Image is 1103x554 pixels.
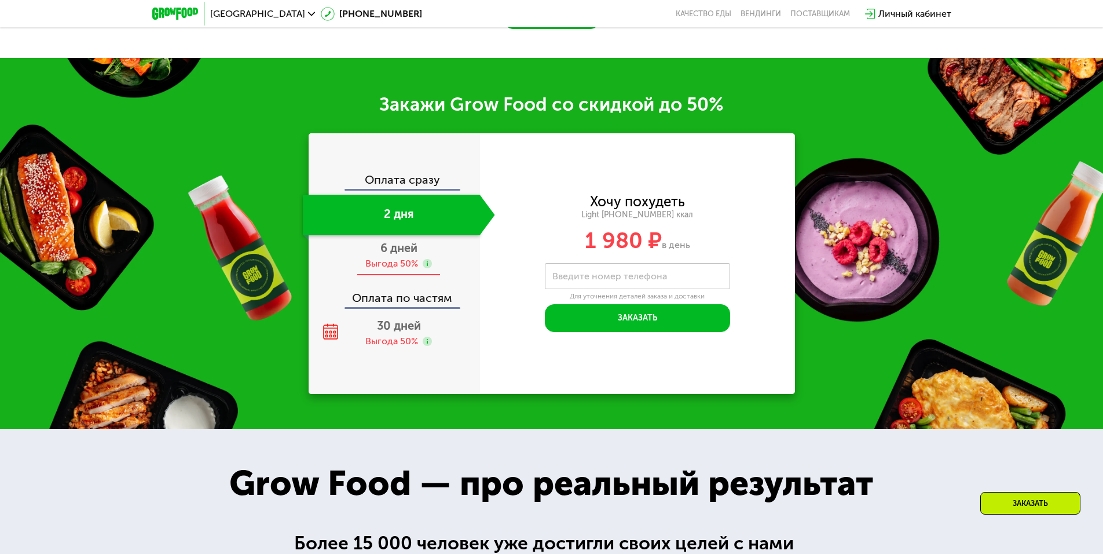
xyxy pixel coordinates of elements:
span: 30 дней [377,319,421,333]
label: Введите номер телефона [552,273,667,279]
div: Grow Food — про реальный результат [204,457,899,509]
div: Хочу похудеть [590,195,685,208]
div: Выгода 50% [365,257,418,270]
div: Выгода 50% [365,335,418,348]
div: Оплата по частям [310,280,480,307]
button: Заказать [545,304,730,332]
a: Качество еды [676,9,731,19]
div: поставщикам [790,9,850,19]
a: [PHONE_NUMBER] [321,7,422,21]
span: в день [662,239,690,250]
span: [GEOGRAPHIC_DATA] [210,9,305,19]
div: Оплата сразу [310,174,480,189]
span: 6 дней [380,241,417,255]
div: Для уточнения деталей заказа и доставки [545,292,730,301]
div: Личный кабинет [878,7,951,21]
div: Light [PHONE_NUMBER] ккал [480,210,795,220]
div: Заказать [980,492,1080,515]
a: Вендинги [741,9,781,19]
span: 1 980 ₽ [585,227,662,254]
